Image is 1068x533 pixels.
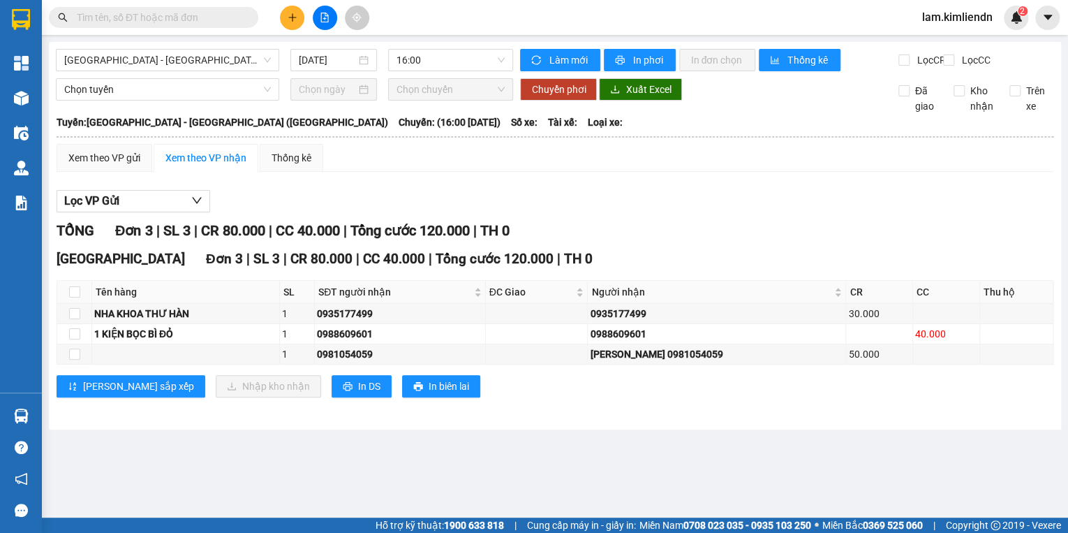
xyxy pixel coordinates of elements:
[200,222,265,239] span: CR 80.000
[399,115,500,130] span: Chuyến: (16:00 [DATE])
[280,281,316,304] th: SL
[480,222,509,239] span: TH 0
[299,52,356,68] input: 12/10/2025
[115,222,152,239] span: Đơn 3
[991,520,1000,530] span: copyright
[473,222,476,239] span: |
[683,520,811,531] strong: 0708 023 035 - 0935 103 250
[83,379,194,394] span: [PERSON_NAME] sắp xếp
[15,441,28,454] span: question-circle
[64,79,271,100] span: Chọn tuyến
[58,13,68,22] span: search
[317,306,482,321] div: 0935177499
[787,52,829,68] span: Thống kê
[1035,6,1060,30] button: caret-down
[956,52,993,68] span: Lọc CC
[402,375,480,397] button: printerIn biên lai
[848,346,910,362] div: 50.000
[352,13,362,22] span: aim
[564,251,593,267] span: TH 0
[64,192,119,210] span: Lọc VP Gửi
[317,346,482,362] div: 0981054059
[268,222,272,239] span: |
[759,49,840,71] button: bar-chartThống kê
[436,251,554,267] span: Tổng cước 120.000
[299,82,356,97] input: Chọn ngày
[356,251,359,267] span: |
[64,50,271,71] span: Đà Nẵng - Bình Định (Hàng)
[933,518,935,533] span: |
[363,251,425,267] span: CC 40.000
[283,251,287,267] span: |
[343,381,353,393] span: printer
[15,504,28,517] span: message
[514,518,517,533] span: |
[588,115,623,130] span: Loại xe:
[822,518,923,533] span: Miền Bắc
[216,375,321,397] button: downloadNhập kho nhận
[68,381,77,393] span: sort-ascending
[165,150,246,166] div: Xem theo VP nhận
[1010,11,1023,24] img: icon-new-feature
[396,50,505,71] span: 16:00
[610,85,620,96] span: download
[313,6,337,30] button: file-add
[520,78,597,101] button: Chuyển phơi
[290,251,353,267] span: CR 80.000
[615,55,627,66] span: printer
[94,306,277,321] div: NHA KHOA THƯ HÀN
[531,55,543,66] span: sync
[332,375,392,397] button: printerIn DS
[315,344,485,365] td: 0981054059
[288,13,297,22] span: plus
[846,281,913,304] th: CR
[863,520,923,531] strong: 0369 525 060
[358,379,380,394] span: In DS
[12,9,30,30] img: logo-vxr
[639,518,811,533] span: Miền Nam
[591,284,831,300] span: Người nhận
[848,306,910,321] div: 30.000
[965,83,999,114] span: Kho nhận
[14,409,29,423] img: warehouse-icon
[163,222,190,239] span: SL 3
[57,117,388,128] b: Tuyến: [GEOGRAPHIC_DATA] - [GEOGRAPHIC_DATA] ([GEOGRAPHIC_DATA])
[980,281,1053,304] th: Thu hộ
[77,10,242,25] input: Tìm tên, số ĐT hoặc mã đơn
[911,8,1004,26] span: lam.kimliendn
[343,222,346,239] span: |
[1021,83,1054,114] span: Trên xe
[14,56,29,71] img: dashboard-icon
[590,306,843,321] div: 0935177499
[599,78,682,101] button: downloadXuất Excel
[413,381,423,393] span: printer
[429,251,432,267] span: |
[557,251,561,267] span: |
[57,222,94,239] span: TỔNG
[315,324,485,344] td: 0988609601
[14,196,29,210] img: solution-icon
[549,52,589,68] span: Làm mới
[815,523,819,528] span: ⚪️
[625,82,671,97] span: Xuất Excel
[280,6,304,30] button: plus
[318,284,470,300] span: SĐT người nhận
[317,326,482,342] div: 0988609601
[590,346,843,362] div: [PERSON_NAME] 0981054059
[913,281,980,304] th: CC
[15,472,28,485] span: notification
[520,49,600,71] button: syncLàm mới
[632,52,665,68] span: In phơi
[489,284,574,300] span: ĐC Giao
[511,115,537,130] span: Số xe:
[527,518,636,533] span: Cung cấp máy in - giấy in:
[1018,6,1028,16] sup: 2
[14,161,29,175] img: warehouse-icon
[429,379,469,394] span: In biên lai
[275,222,339,239] span: CC 40.000
[350,222,469,239] span: Tổng cước 120.000
[345,6,369,30] button: aim
[94,326,277,342] div: 1 KIỆN BỌC BÌ ĐỎ
[679,49,755,71] button: In đơn chọn
[912,52,948,68] span: Lọc CR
